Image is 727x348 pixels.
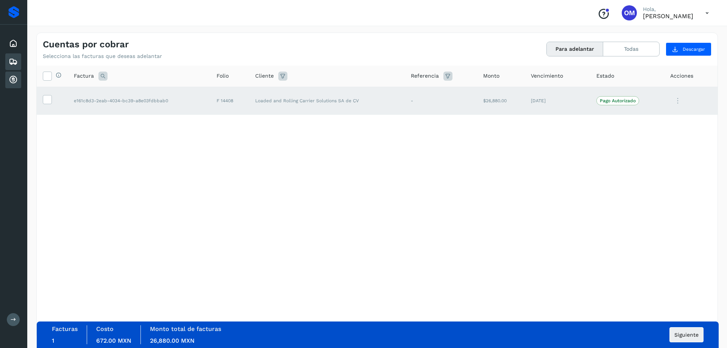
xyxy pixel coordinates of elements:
button: Siguiente [669,327,704,342]
label: Monto total de facturas [150,325,221,332]
div: Cuentas por cobrar [5,72,21,88]
span: 26,880.00 MXN [150,337,195,344]
span: 672.00 MXN [96,337,131,344]
td: $26,880.00 [477,87,525,115]
button: Todas [603,42,659,56]
label: Facturas [52,325,78,332]
button: Para adelantar [547,42,603,56]
h4: Cuentas por cobrar [43,39,129,50]
td: [DATE] [525,87,590,115]
span: Siguiente [674,332,699,337]
td: Loaded and Rolling Carrier Solutions SA de CV [249,87,405,115]
p: Hola, [643,6,693,12]
p: Selecciona las facturas que deseas adelantar [43,53,162,59]
p: OZIEL MATA MURO [643,12,693,20]
td: - [405,87,477,115]
td: e161c8d3-2eab-4034-bc39-a8e03fdbbab0 [68,87,211,115]
td: F 14408 [211,87,249,115]
span: Vencimiento [531,72,563,80]
button: Descargar [666,42,711,56]
label: Costo [96,325,114,332]
span: Referencia [411,72,439,80]
p: Pago Autorizado [600,98,636,103]
div: Embarques [5,53,21,70]
span: Cliente [255,72,274,80]
span: Folio [217,72,229,80]
div: Inicio [5,35,21,52]
span: 1 [52,337,54,344]
span: Monto [483,72,499,80]
span: Acciones [670,72,693,80]
span: Estado [596,72,614,80]
span: Descargar [683,46,705,53]
span: Factura [74,72,94,80]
